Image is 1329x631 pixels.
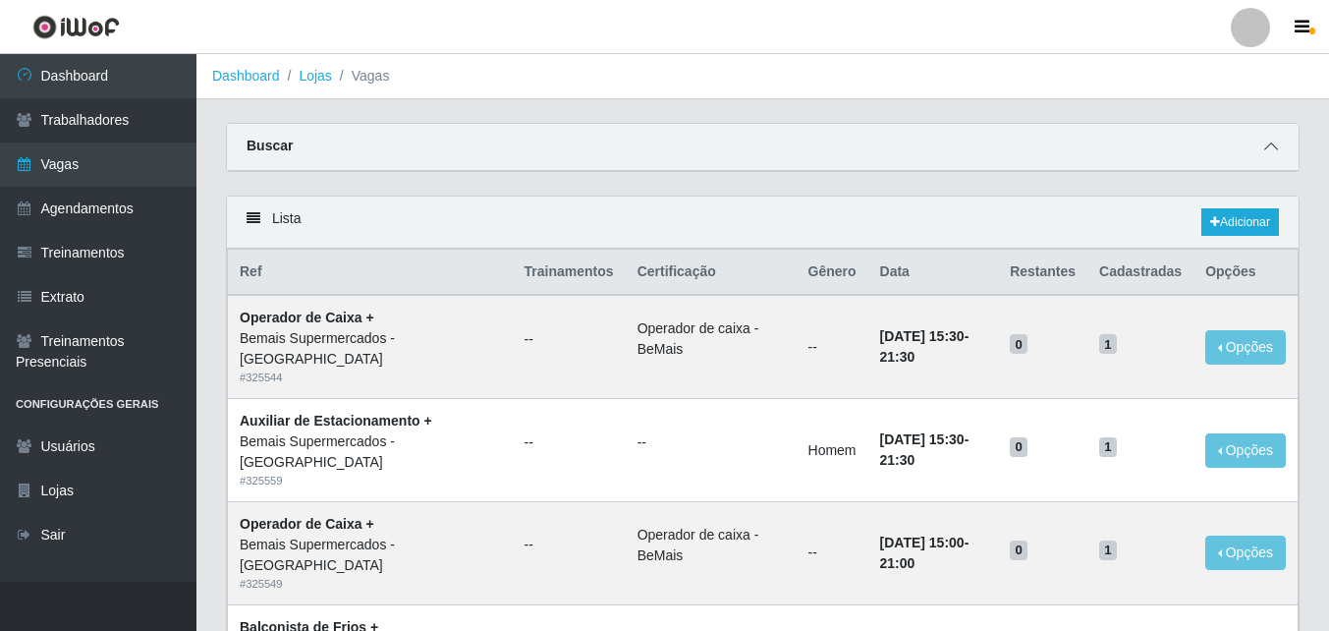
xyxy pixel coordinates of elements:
[240,310,374,325] strong: Operador de Caixa +
[525,329,614,350] ul: --
[332,66,390,86] li: Vagas
[1205,536,1286,570] button: Opções
[880,555,915,571] time: 21:00
[1205,433,1286,468] button: Opções
[880,349,915,365] time: 21:30
[880,431,965,447] time: [DATE] 15:30
[240,516,374,532] strong: Operador de Caixa +
[998,250,1087,296] th: Restantes
[525,432,614,453] ul: --
[240,473,501,489] div: # 325559
[196,54,1329,99] nav: breadcrumb
[880,535,965,550] time: [DATE] 15:00
[247,138,293,153] strong: Buscar
[1205,330,1286,365] button: Opções
[240,576,501,593] div: # 325549
[299,68,331,84] a: Lojas
[797,399,868,502] td: Homem
[240,370,501,386] div: # 325544
[1099,437,1117,457] span: 1
[240,328,501,370] div: Bemais Supermercados - [GEOGRAPHIC_DATA]
[240,431,501,473] div: Bemais Supermercados - [GEOGRAPHIC_DATA]
[240,535,501,576] div: Bemais Supermercados - [GEOGRAPHIC_DATA]
[212,68,280,84] a: Dashboard
[797,295,868,398] td: --
[525,535,614,555] ul: --
[880,328,965,344] time: [DATE] 15:30
[1087,250,1193,296] th: Cadastradas
[1099,334,1117,354] span: 1
[880,431,969,468] strong: -
[1193,250,1298,296] th: Opções
[637,318,785,360] li: Operador de caixa - BeMais
[32,15,120,39] img: CoreUI Logo
[880,452,915,468] time: 21:30
[227,197,1299,249] div: Lista
[1010,541,1027,560] span: 0
[880,535,969,571] strong: -
[228,250,513,296] th: Ref
[1010,334,1027,354] span: 0
[880,328,969,365] strong: -
[1201,208,1279,236] a: Adicionar
[1099,541,1117,560] span: 1
[637,432,785,453] ul: --
[637,525,785,566] li: Operador de caixa - BeMais
[797,250,868,296] th: Gênero
[797,501,868,604] td: --
[868,250,999,296] th: Data
[626,250,797,296] th: Certificação
[1010,437,1027,457] span: 0
[513,250,626,296] th: Trainamentos
[240,413,432,429] strong: Auxiliar de Estacionamento +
